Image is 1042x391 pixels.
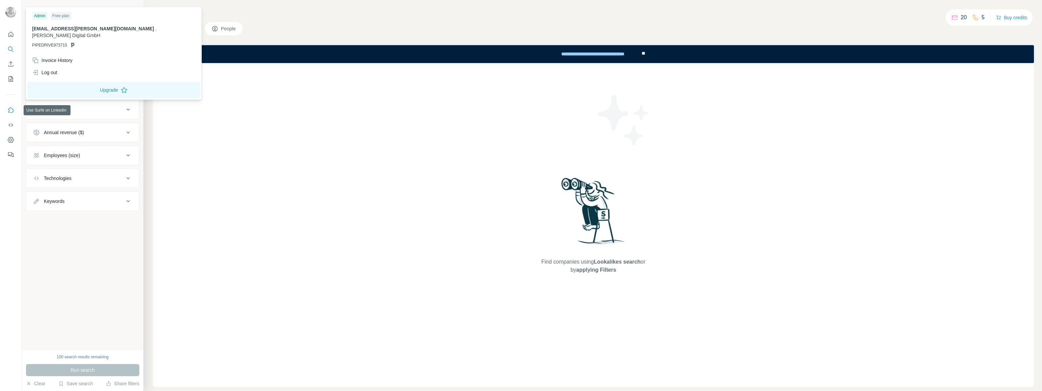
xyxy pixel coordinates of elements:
[5,7,16,18] img: Avatar
[594,259,641,265] span: Lookalikes search
[27,82,200,98] button: Upgrade
[558,176,628,251] img: Surfe Illustration - Woman searching with binoculars
[50,12,72,20] div: Free plan
[26,124,139,141] button: Annual revenue ($)
[982,13,985,22] p: 5
[5,134,16,146] button: Dashboard
[153,8,1034,18] h4: Search
[32,57,73,64] div: Invoice History
[44,106,68,113] div: HQ location
[44,152,80,159] div: Employees (size)
[58,380,93,387] button: Save search
[539,258,647,274] span: Find companies using or by
[57,354,109,360] div: 100 search results remaining
[221,25,236,32] span: People
[576,267,616,273] span: applying Filters
[26,6,47,12] div: New search
[961,13,967,22] p: 20
[153,45,1034,63] iframe: Banner
[5,58,16,70] button: Enrich CSV
[32,33,100,38] span: [PERSON_NAME] Digital GmbH
[5,43,16,55] button: Search
[5,149,16,161] button: Feedback
[117,4,143,14] button: Hide
[44,129,84,136] div: Annual revenue ($)
[26,170,139,186] button: Technologies
[26,380,45,387] button: Clear
[44,198,64,205] div: Keywords
[5,28,16,40] button: Quick start
[26,193,139,209] button: Keywords
[5,73,16,85] button: My lists
[32,42,67,48] span: PIPEDRIVE973715
[106,380,139,387] button: Share filters
[32,69,57,76] div: Log out
[32,26,154,31] span: [EMAIL_ADDRESS][PERSON_NAME][DOMAIN_NAME]
[44,175,72,182] div: Technologies
[32,12,48,20] div: Admin
[593,90,654,151] img: Surfe Illustration - Stars
[26,147,139,163] button: Employees (size)
[5,119,16,131] button: Use Surfe API
[996,13,1027,22] button: Buy credits
[26,101,139,118] button: HQ location
[156,26,157,31] span: .
[5,104,16,116] button: Use Surfe on LinkedIn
